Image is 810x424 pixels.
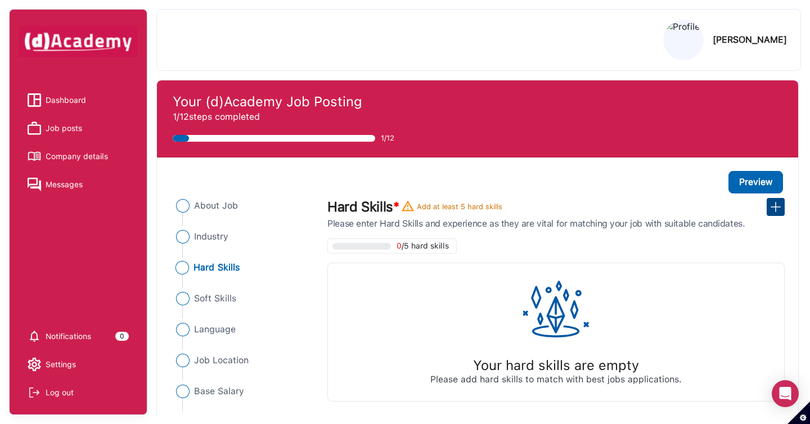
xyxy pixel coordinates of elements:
img: ... [176,199,190,213]
li: Close [173,292,314,305]
span: Soft Skills [194,292,236,305]
li: Close [173,230,314,243]
img: Messages icon [28,178,41,191]
label: Hard Skills [327,198,399,216]
img: setting [28,330,41,343]
span: Dashboard [46,92,86,109]
span: Hard Skills [194,261,240,274]
span: 0 [397,241,402,251]
span: Messages [46,176,83,193]
span: Company details [46,148,108,165]
li: Close [173,354,314,367]
li: Close [173,199,314,213]
span: Notifications [46,328,91,345]
li: Close [173,323,314,336]
img: ... [176,385,190,398]
div: Add at least 5 hard skills [417,201,502,213]
img: ... [176,323,190,336]
span: Job posts [46,120,82,137]
span: Base Salary [194,385,244,398]
img: ... [401,199,415,213]
a: Job posts iconJob posts [28,120,129,137]
span: /5 hard skills [402,241,449,251]
button: Preview [728,171,783,193]
span: Job Location [194,354,249,367]
span: Industry [194,230,228,243]
p: Please enter Hard Skills and experience as they are vital for matching your job with suitable can... [327,218,785,229]
img: setting [28,358,41,371]
p: 1/12 steps completed [173,110,782,124]
img: Log out [28,386,41,399]
div: Log out [46,384,74,401]
div: [PERSON_NAME] [713,34,787,45]
div: Please add hard skills to match with best jobs applications. [430,373,682,386]
img: Job posts icon [28,121,41,135]
img: ... [176,292,190,305]
span: Settings [46,356,76,373]
img: ... [523,277,590,344]
li: Close [173,385,314,398]
button: add [767,198,785,216]
div: Your hard skills are empty [430,357,682,373]
span: 1/12 [381,133,394,144]
div: 0 [115,332,129,341]
h4: Your (d)Academy Job Posting [173,94,782,110]
button: Set cookie preferences [787,402,810,424]
li: Close [173,261,314,274]
a: Dashboard iconDashboard [28,92,129,109]
img: Profile [664,20,703,60]
span: About Job [194,199,238,213]
img: Dashboard icon [28,93,41,107]
img: add [769,200,782,214]
img: ... [175,261,189,274]
div: Open Intercom Messenger [772,380,799,407]
a: Messages iconMessages [28,176,129,193]
img: ... [176,230,190,243]
span: Language [194,323,236,336]
a: Company details iconCompany details [28,148,129,165]
img: ... [176,354,190,367]
img: dAcademy [19,26,138,57]
img: Company details icon [28,150,41,163]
